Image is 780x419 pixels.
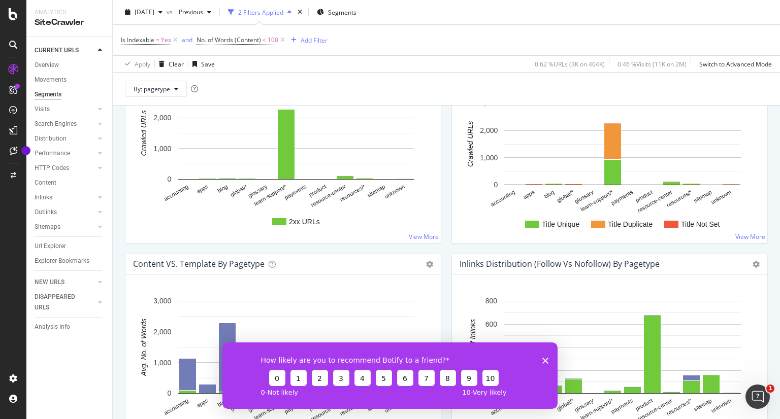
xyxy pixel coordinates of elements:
text: accounting [163,183,189,202]
text: 2,000 [153,114,171,122]
div: Distribution [35,133,67,144]
iframe: Survey from Botify [222,342,558,409]
svg: A chart. [460,93,756,235]
div: DISAPPEARED URLS [35,292,86,313]
text: payments [610,189,634,206]
text: global/* [556,189,575,203]
div: Save [201,59,215,68]
text: 1,000 [153,359,171,367]
text: 3,000 [153,297,171,305]
i: Options [426,261,433,268]
div: times [296,7,304,17]
a: NEW URLS [35,277,95,288]
div: 0.62 % URLs ( 3K on 404K ) [535,59,605,68]
button: [DATE] [121,4,167,20]
text: glossary [573,397,595,413]
span: 100 [268,33,278,47]
div: Add Filter [301,36,328,44]
text: 2xx URLs [289,218,320,226]
div: Apply [135,59,150,68]
span: vs [167,8,175,16]
text: resource-center [310,183,347,208]
text: Average of Inlinks [469,319,477,376]
h4: Content VS. Template by pagetype [133,257,265,271]
text: accounting [163,397,189,416]
div: CURRENT URLS [35,45,79,56]
text: learn-support/* [253,183,288,207]
div: Explorer Bookmarks [35,256,89,266]
text: apps [196,183,209,195]
div: Movements [35,75,67,85]
div: Content [35,178,56,188]
div: 0.46 % Visits ( 11K on 2M ) [617,59,687,68]
a: Content [35,178,105,188]
text: Title Unique [542,220,579,228]
text: payments [610,397,634,414]
a: Sitemaps [35,222,95,232]
span: = [156,36,159,44]
button: Previous [175,4,215,20]
a: HTTP Codes [35,163,95,173]
text: 800 [485,297,498,305]
text: blog [216,397,229,408]
text: 0 [168,176,172,184]
button: and [182,35,192,45]
text: blog [543,189,555,199]
i: Options [753,261,760,268]
a: Analysis Info [35,322,105,332]
text: sitemap [693,397,712,412]
div: Outlinks [35,207,57,218]
text: blog [216,183,229,194]
div: NEW URLS [35,277,64,288]
text: payments [283,183,308,200]
h4: Inlinks Distribution (Follow vs Nofollow) by pagetype [460,257,660,271]
div: Segments [35,89,61,100]
svg: A chart. [134,77,429,235]
div: Analytics [35,8,104,17]
text: product [634,189,654,203]
text: 0 [168,390,172,398]
div: Clear [169,59,184,68]
a: Outlinks [35,207,95,218]
text: unknown [710,397,732,413]
span: Yes [161,33,171,47]
text: 2,000 [480,126,498,134]
div: Overview [35,60,59,71]
div: Visits [35,104,50,115]
text: sitemap [366,183,386,198]
text: apps [522,189,536,200]
text: unknown [710,189,732,205]
a: Search Engines [35,119,95,129]
div: Performance [35,148,70,159]
div: 2 Filters Applied [238,8,283,16]
text: 1,000 [153,145,171,153]
text: 1,000 [480,154,498,162]
a: Distribution [35,133,95,144]
text: resources/* [665,189,693,208]
button: By: pagetype [125,81,187,97]
button: Save [188,56,215,72]
button: Add Filter [287,34,328,46]
div: Switch to Advanced Mode [699,59,772,68]
a: Overview [35,60,105,71]
span: No. of Words (Content) [197,36,261,44]
text: apps [196,397,209,409]
div: SiteCrawler [35,17,104,28]
text: resource-center [636,189,673,214]
text: accounting [490,189,516,207]
a: Movements [35,75,105,85]
text: unknown [383,183,406,199]
a: Performance [35,148,95,159]
text: glossary [573,189,595,204]
text: Title Not Set [681,220,720,228]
